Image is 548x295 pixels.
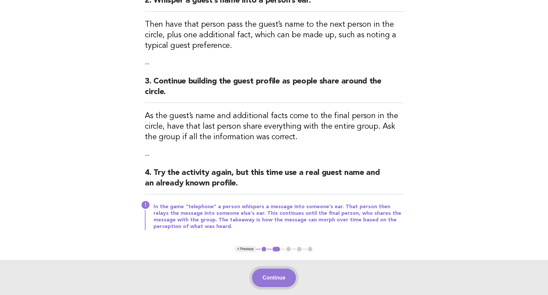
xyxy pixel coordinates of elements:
h3: Then have that person pass the guest’s name to the next person in the circle, plus one additional... [145,19,403,51]
h3: As the guest’s name and additional facts come to the final person in the circle, have that last p... [145,111,403,143]
p: In the game “telephone” a person whispers a message into someone’s ear. That person then relays t... [153,204,403,230]
button: < Previous [235,246,256,252]
h2: 3. Continue building the guest profile as people share around the circle. [145,76,403,103]
p: -- [145,150,403,160]
p: -- [145,59,403,68]
button: 2 [272,246,281,252]
button: 1 [261,246,267,252]
button: Continue [252,269,296,287]
h2: 4. Try the activity again, but this time use a real guest name and an already known profile. [145,168,403,194]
